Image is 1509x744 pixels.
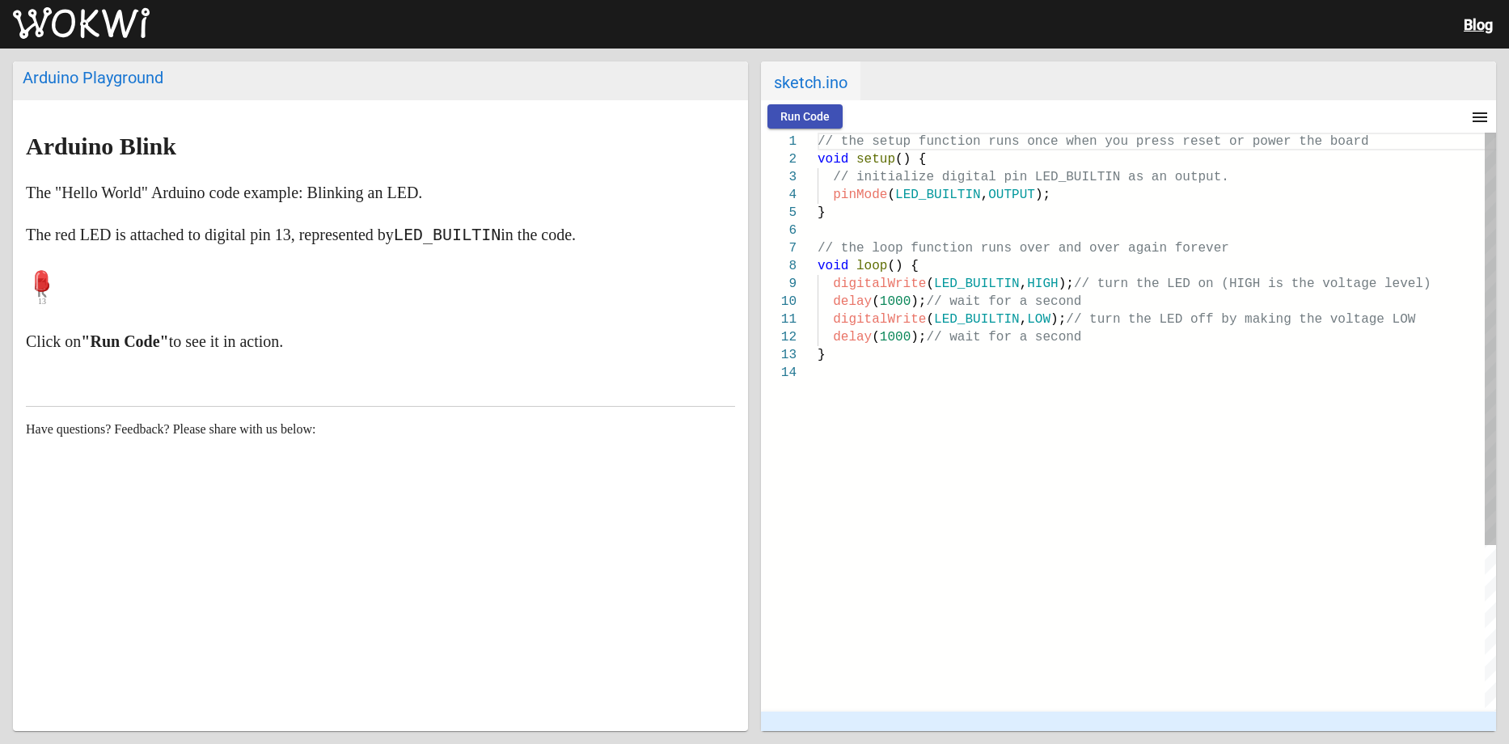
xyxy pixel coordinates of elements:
span: , [1020,277,1028,291]
div: 6 [761,222,797,239]
span: LOW [1027,312,1050,327]
span: Have questions? Feedback? Please share with us below: [26,422,316,436]
span: setup [856,152,895,167]
div: 8 [761,257,797,275]
h1: Arduino Blink [26,133,735,159]
span: ( [926,277,934,291]
span: ( [887,188,895,202]
span: // wait for a second [926,330,1081,345]
span: // the setup function runs once when you press res [818,134,1206,149]
div: 13 [761,346,797,364]
span: // wait for a second [926,294,1081,309]
span: pinMode [833,188,887,202]
span: delay [833,330,872,345]
span: ( [872,330,880,345]
span: } [818,205,826,220]
div: 4 [761,186,797,204]
p: The red LED is attached to digital pin 13, represented by in the code. [26,222,735,247]
span: void [818,259,848,273]
span: ); [911,330,926,345]
span: () { [895,152,926,167]
div: 3 [761,168,797,186]
span: ); [1035,188,1050,202]
span: // turn the LED off by making the voltage LOW [1066,312,1415,327]
span: ); [1050,312,1066,327]
span: loop [856,259,887,273]
button: Run Code [767,104,843,129]
mat-icon: menu [1470,108,1490,127]
span: ( [926,312,934,327]
span: , [981,188,989,202]
span: digitalWrite [833,277,926,291]
span: 1000 [880,330,911,345]
span: void [818,152,848,167]
div: 5 [761,204,797,222]
div: 10 [761,293,797,311]
span: OUTPUT [988,188,1035,202]
span: // the loop function runs over and over again fore [818,241,1206,256]
span: ver [1206,241,1229,256]
span: digitalWrite [833,312,926,327]
div: 11 [761,311,797,328]
span: et or power the board [1206,134,1369,149]
div: Arduino Playground [23,68,738,87]
code: LED_BUILTIN [394,225,501,244]
img: Wokwi [13,7,150,40]
p: The "Hello World" Arduino code example: Blinking an LED. [26,180,735,205]
span: HIGH [1027,277,1058,291]
div: 12 [761,328,797,346]
span: // initialize digital pin LED_BUILTIN as an output [833,170,1221,184]
p: Click on to see it in action. [26,328,735,354]
a: Blog [1464,16,1493,33]
span: () { [887,259,918,273]
span: LED_BUILTIN [934,312,1020,327]
span: 1000 [880,294,911,309]
span: Run Code [780,110,830,123]
span: sketch.ino [761,61,860,100]
div: 9 [761,275,797,293]
span: LED_BUILTIN [934,277,1020,291]
div: 7 [761,239,797,257]
span: // turn the LED on (HIGH is the voltage level) [1074,277,1431,291]
strong: "Run Code" [81,332,168,350]
div: 2 [761,150,797,168]
span: ); [911,294,926,309]
span: , [1020,312,1028,327]
span: . [1221,170,1229,184]
div: 14 [761,364,797,382]
span: LED_BUILTIN [895,188,981,202]
span: ( [872,294,880,309]
span: ); [1059,277,1074,291]
span: delay [833,294,872,309]
div: 1 [761,133,797,150]
span: } [818,348,826,362]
